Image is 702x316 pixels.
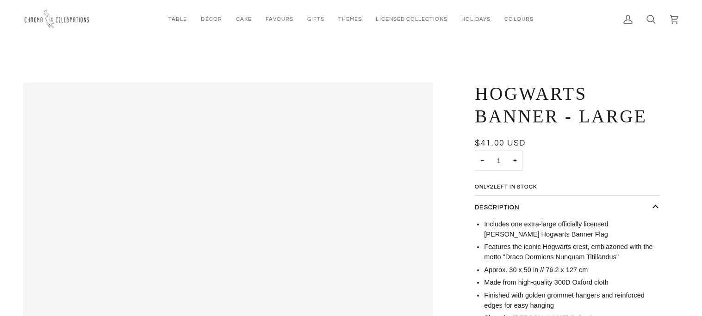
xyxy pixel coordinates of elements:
[236,15,252,23] span: Cake
[484,278,660,288] li: Made from high-quality 300D Oxford cloth
[461,15,491,23] span: Holidays
[475,139,526,147] span: $41.00 USD
[504,15,533,23] span: Colours
[490,184,493,189] span: 2
[168,15,187,23] span: Table
[266,15,293,23] span: Favours
[475,151,490,171] button: Decrease quantity
[484,242,660,262] li: Features the iconic Hogwarts crest, emblazoned with the motto "Draco Dormiens Nunquam Titillandus"
[307,15,324,23] span: Gifts
[484,291,660,311] li: Finished with golden grommet hangers and reinforced edges for easy hanging
[201,15,222,23] span: Décor
[484,219,660,240] li: Includes one e xtra-large officially licensed [PERSON_NAME] Hogwarts Banner Flag
[338,15,362,23] span: Themes
[475,151,522,171] input: Quantity
[475,184,541,190] span: Only left in stock
[475,83,653,128] h1: Hogwarts Banner - Large
[508,151,522,171] button: Increase quantity
[475,196,660,220] button: Description
[376,15,447,23] span: Licensed Collections
[484,265,660,275] li: Approx. 30 x 50 in // 76.2 x 127 cm
[23,7,93,31] img: Chroma Celebrations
